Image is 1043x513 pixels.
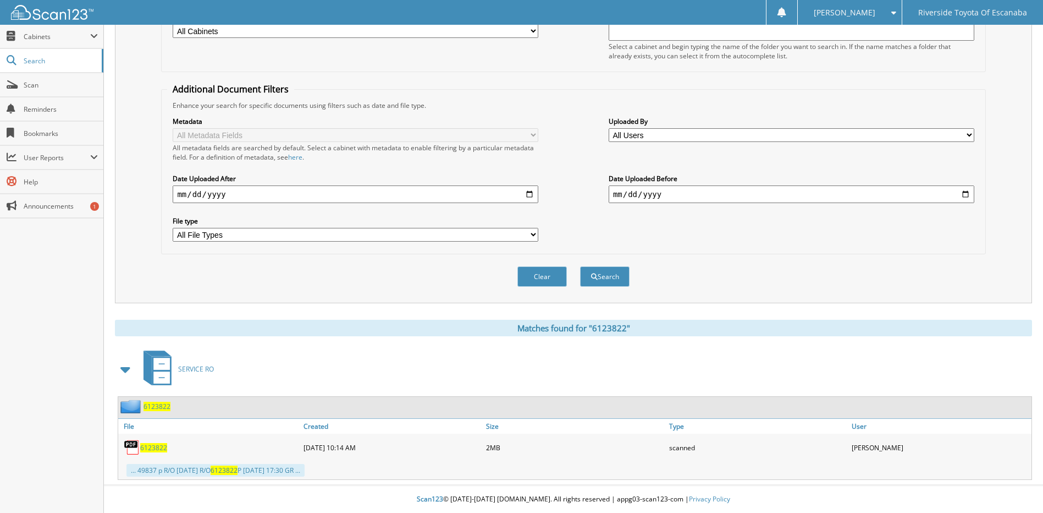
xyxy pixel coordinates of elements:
div: 2MB [483,436,666,459]
div: [DATE] 10:14 AM [301,436,483,459]
legend: Additional Document Filters [167,83,294,95]
label: File type [173,216,538,226]
img: scan123-logo-white.svg [11,5,93,20]
span: Search [24,56,96,66]
div: All metadata fields are searched by default. Select a cabinet with metadata to enable filtering b... [173,143,538,162]
span: [PERSON_NAME] [814,9,875,16]
span: Announcements [24,201,98,211]
a: here [288,152,302,162]
button: Clear [517,266,567,287]
span: Bookmarks [24,129,98,138]
div: © [DATE]-[DATE] [DOMAIN_NAME]. All rights reserved | appg03-scan123-com | [104,486,1043,513]
button: Search [580,266,630,287]
label: Date Uploaded After [173,174,538,183]
a: File [118,419,301,434]
a: User [849,419,1031,434]
label: Metadata [173,117,538,126]
a: Size [483,419,666,434]
span: Scan [24,80,98,90]
div: Matches found for "6123822" [115,320,1032,336]
div: [PERSON_NAME] [849,436,1031,459]
label: Uploaded By [609,117,974,126]
a: 6123822 [140,443,167,452]
div: Select a cabinet and begin typing the name of the folder you want to search in. If the name match... [609,42,974,61]
div: scanned [666,436,849,459]
div: 1 [90,202,99,211]
span: SERVICE RO [178,364,214,374]
div: Enhance your search for specific documents using filters such as date and file type. [167,101,979,110]
a: 6123822 [144,402,170,411]
a: Created [301,419,483,434]
input: end [609,185,974,203]
span: Reminders [24,105,98,114]
span: Cabinets [24,32,90,41]
img: PDF.png [124,439,140,456]
img: folder2.png [120,400,144,413]
label: Date Uploaded Before [609,174,974,183]
a: Privacy Policy [689,494,730,504]
span: 6123822 [211,466,238,475]
a: Type [666,419,849,434]
span: Scan123 [417,494,443,504]
input: start [173,185,538,203]
span: Help [24,177,98,187]
span: User Reports [24,153,90,162]
div: ... 49837 p R/O [DATE] R/O P [DATE] 17:30 GR ... [126,464,305,477]
span: Riverside Toyota Of Escanaba [918,9,1027,16]
a: SERVICE RO [137,347,214,391]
